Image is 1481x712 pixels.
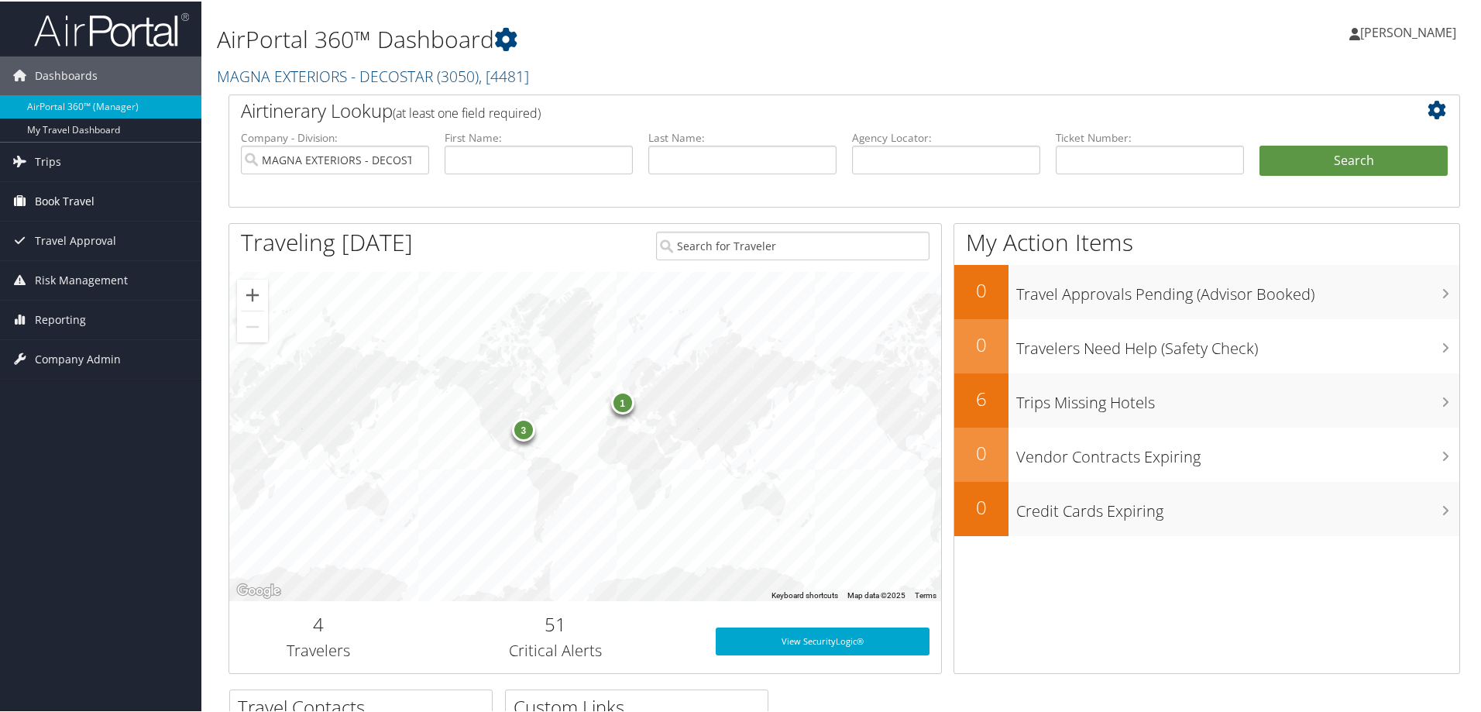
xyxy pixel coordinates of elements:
[954,276,1009,302] h2: 0
[716,626,929,654] a: View SecurityLogic®
[648,129,837,144] label: Last Name:
[393,103,541,120] span: (at least one field required)
[241,225,413,257] h1: Traveling [DATE]
[1016,383,1459,412] h3: Trips Missing Hotels
[771,589,838,600] button: Keyboard shortcuts
[1016,437,1459,466] h3: Vendor Contracts Expiring
[954,426,1459,480] a: 0Vendor Contracts Expiring
[241,129,429,144] label: Company - Division:
[419,610,692,636] h2: 51
[954,263,1459,318] a: 0Travel Approvals Pending (Advisor Booked)
[954,480,1459,535] a: 0Credit Cards Expiring
[35,55,98,94] span: Dashboards
[1016,328,1459,358] h3: Travelers Need Help (Safety Check)
[1016,274,1459,304] h3: Travel Approvals Pending (Advisor Booked)
[217,64,529,85] a: MAGNA EXTERIORS - DECOSTAR
[237,278,268,309] button: Zoom in
[954,384,1009,411] h2: 6
[233,580,284,600] a: Open this area in Google Maps (opens a new window)
[241,610,396,636] h2: 4
[479,64,529,85] span: , [ 4481 ]
[233,580,284,600] img: Google
[35,220,116,259] span: Travel Approval
[954,439,1009,465] h2: 0
[35,141,61,180] span: Trips
[512,417,535,440] div: 3
[954,372,1459,426] a: 6Trips Missing Hotels
[34,10,189,46] img: airportal-logo.png
[610,390,634,413] div: 1
[217,22,1053,54] h1: AirPortal 360™ Dashboard
[1016,491,1459,521] h3: Credit Cards Expiring
[847,590,905,598] span: Map data ©2025
[954,493,1009,519] h2: 0
[1360,22,1456,40] span: [PERSON_NAME]
[35,260,128,298] span: Risk Management
[237,310,268,341] button: Zoom out
[954,318,1459,372] a: 0Travelers Need Help (Safety Check)
[241,96,1345,122] h2: Airtinerary Lookup
[419,638,692,660] h3: Critical Alerts
[954,330,1009,356] h2: 0
[1056,129,1244,144] label: Ticket Number:
[656,230,929,259] input: Search for Traveler
[241,638,396,660] h3: Travelers
[35,181,94,219] span: Book Travel
[445,129,633,144] label: First Name:
[35,339,121,377] span: Company Admin
[1259,144,1448,175] button: Search
[437,64,479,85] span: ( 3050 )
[1349,8,1472,54] a: [PERSON_NAME]
[954,225,1459,257] h1: My Action Items
[35,299,86,338] span: Reporting
[915,590,936,598] a: Terms
[852,129,1040,144] label: Agency Locator:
